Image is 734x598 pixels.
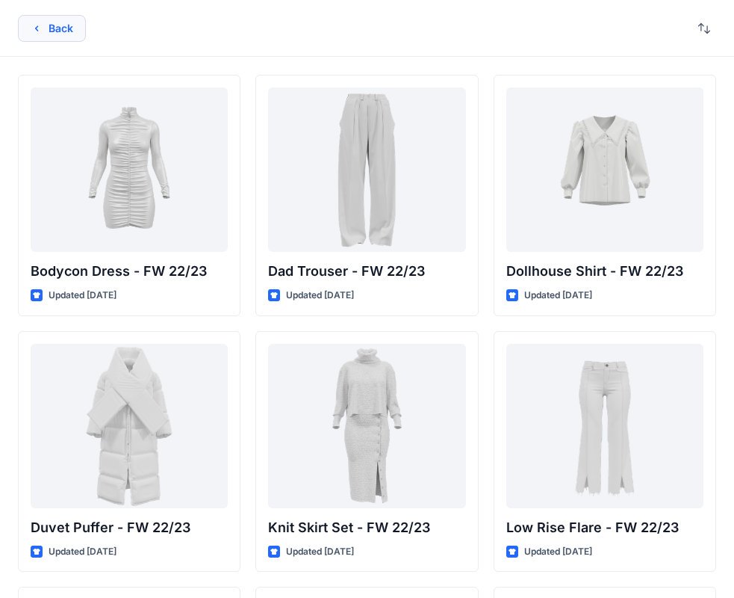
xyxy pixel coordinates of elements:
a: Dollhouse Shirt - FW 22/23 [506,87,703,252]
a: Knit Skirt Set - FW 22/23 [268,344,465,508]
a: Dad Trouser - FW 22/23 [268,87,465,252]
p: Dollhouse Shirt - FW 22/23 [506,261,703,282]
p: Bodycon Dress - FW 22/23 [31,261,228,282]
a: Duvet Puffer - FW 22/23 [31,344,228,508]
p: Dad Trouser - FW 22/23 [268,261,465,282]
p: Updated [DATE] [286,288,354,303]
button: Back [18,15,86,42]
p: Updated [DATE] [286,544,354,560]
a: Low Rise Flare - FW 22/23 [506,344,703,508]
p: Updated [DATE] [524,544,592,560]
p: Knit Skirt Set - FW 22/23 [268,517,465,538]
p: Low Rise Flare - FW 22/23 [506,517,703,538]
p: Updated [DATE] [49,544,116,560]
p: Duvet Puffer - FW 22/23 [31,517,228,538]
a: Bodycon Dress - FW 22/23 [31,87,228,252]
p: Updated [DATE] [49,288,116,303]
p: Updated [DATE] [524,288,592,303]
